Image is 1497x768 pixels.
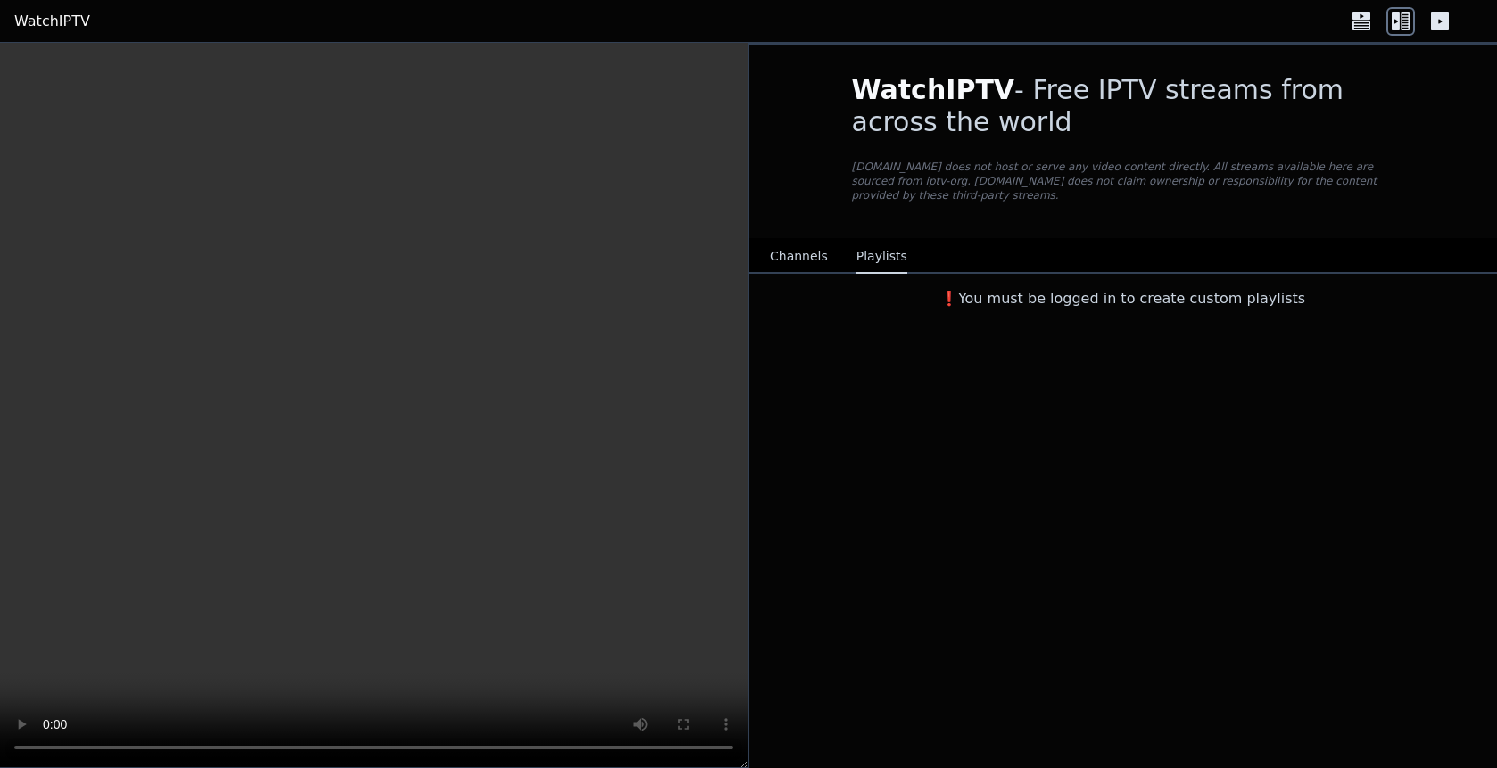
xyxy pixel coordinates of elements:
p: [DOMAIN_NAME] does not host or serve any video content directly. All streams available here are s... [852,160,1394,202]
a: WatchIPTV [14,11,90,32]
button: Playlists [856,240,907,274]
span: WatchIPTV [852,74,1015,105]
h1: - Free IPTV streams from across the world [852,74,1394,138]
h3: ❗️You must be logged in to create custom playlists [823,288,1423,310]
button: Channels [770,240,828,274]
a: iptv-org [926,175,968,187]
